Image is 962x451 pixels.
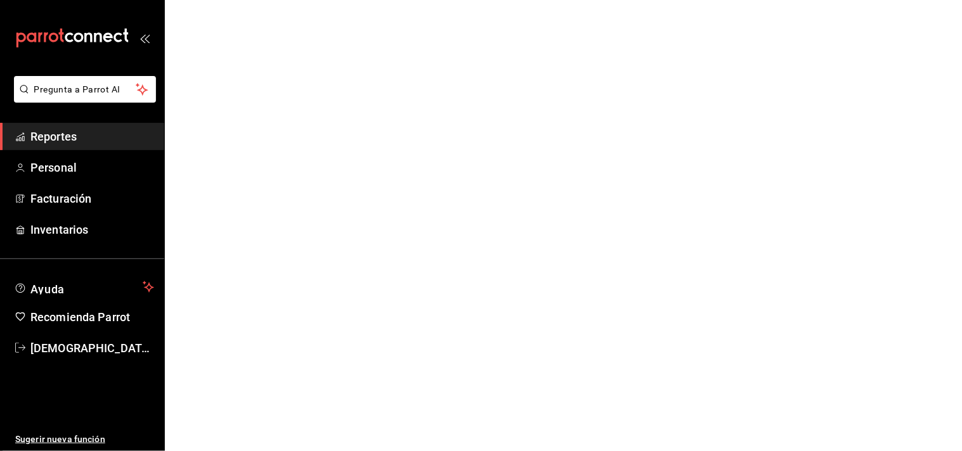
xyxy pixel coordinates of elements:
[30,340,154,357] span: [DEMOGRAPHIC_DATA] De la [PERSON_NAME]
[9,92,156,105] a: Pregunta a Parrot AI
[30,308,154,326] span: Recomienda Parrot
[34,83,136,96] span: Pregunta a Parrot AI
[30,279,138,295] span: Ayuda
[30,190,154,207] span: Facturación
[140,33,150,43] button: open_drawer_menu
[14,76,156,103] button: Pregunta a Parrot AI
[30,221,154,238] span: Inventarios
[30,128,154,145] span: Reportes
[15,433,154,446] span: Sugerir nueva función
[30,159,154,176] span: Personal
